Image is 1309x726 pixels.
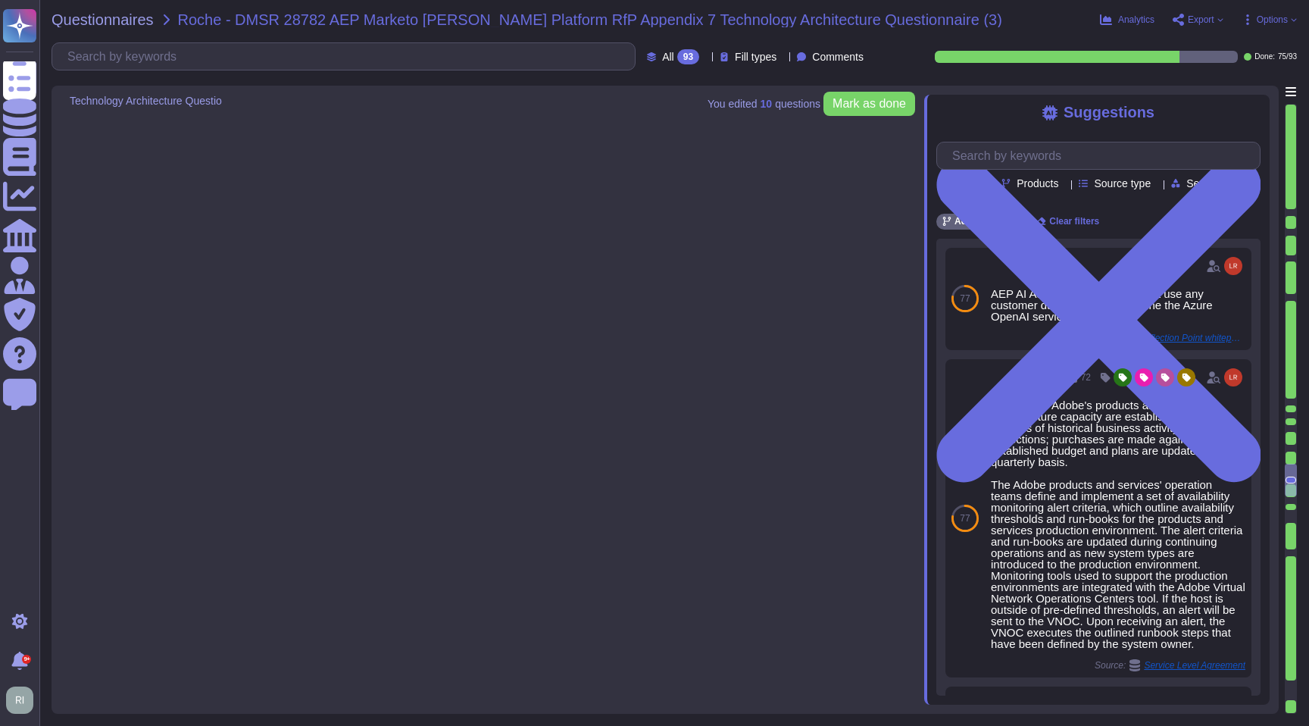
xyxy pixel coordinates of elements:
span: Mark as done [833,98,906,110]
input: Search by keywords [60,43,635,70]
img: user [6,687,33,714]
button: user [3,684,44,717]
span: Roche - DMSR 28782 AEP Marketo [PERSON_NAME] Platform RfP Appendix 7 Technology Architecture Ques... [178,12,1002,27]
span: Comments [812,52,864,62]
span: Source: [1095,659,1245,671]
img: user [1224,257,1242,275]
input: Search by keywords [945,142,1260,169]
img: user [1224,368,1242,386]
span: Service Level Agreement [1144,661,1245,670]
span: All [662,52,674,62]
div: Budgets for Adobe's products and services' infrastructure capacity are established based on analy... [991,399,1245,649]
div: 93 [677,49,699,64]
span: Fill types [735,52,776,62]
span: 77 [960,294,970,303]
b: 10 [761,99,773,109]
div: 9+ [22,655,31,664]
button: Analytics [1100,14,1154,26]
span: Export [1188,15,1214,24]
span: 75 / 93 [1278,53,1297,61]
img: user [1224,696,1242,714]
span: You edited question s [708,99,820,109]
span: Options [1257,15,1288,24]
button: Mark as done [823,92,915,116]
span: Done: [1254,53,1275,61]
span: Technology Architecture Questio [70,95,222,106]
span: Analytics [1118,15,1154,24]
span: Questionnaires [52,12,154,27]
span: 77 [960,514,970,523]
